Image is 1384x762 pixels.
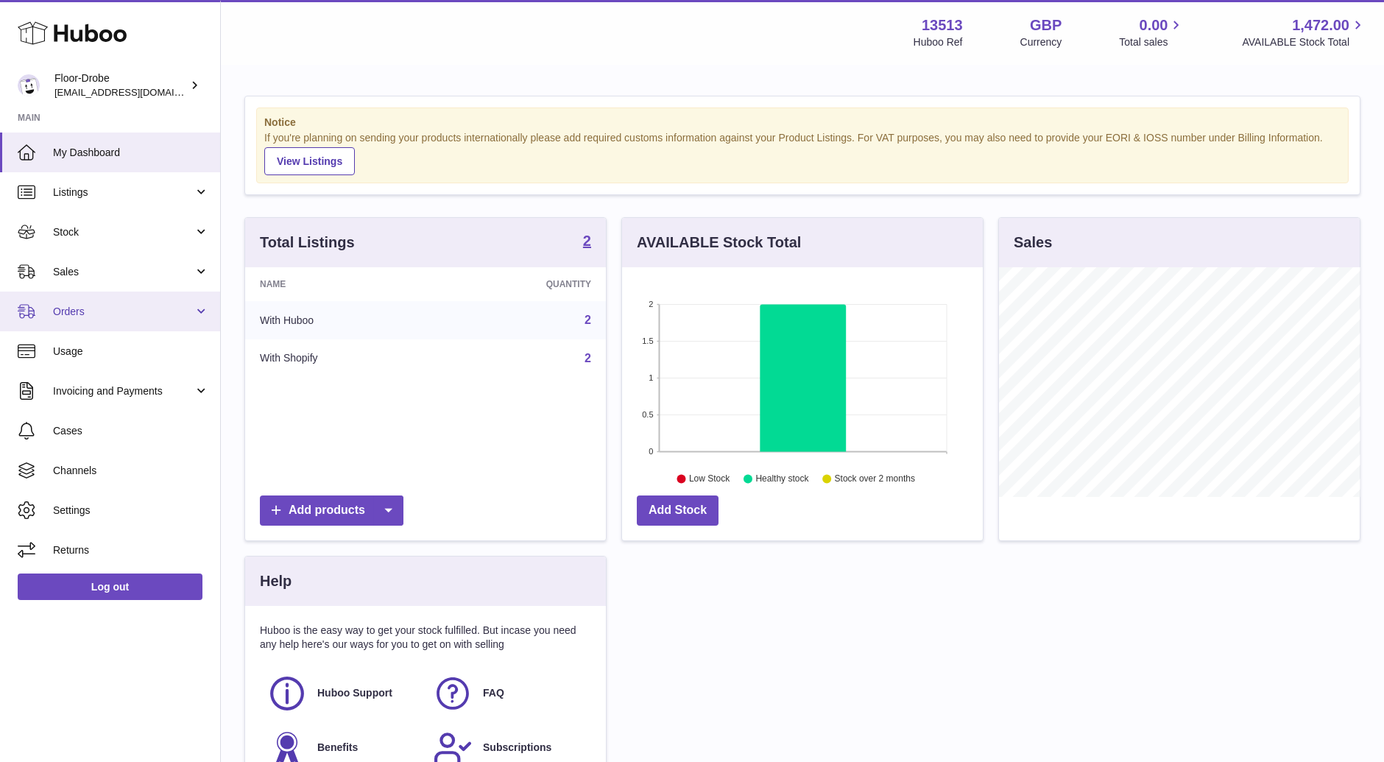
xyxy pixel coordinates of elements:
[433,674,584,713] a: FAQ
[260,233,355,253] h3: Total Listings
[53,305,194,319] span: Orders
[583,233,591,251] a: 2
[1030,15,1062,35] strong: GBP
[53,146,209,160] span: My Dashboard
[1119,15,1184,49] a: 0.00 Total sales
[1020,35,1062,49] div: Currency
[264,116,1341,130] strong: Notice
[260,495,403,526] a: Add products
[18,74,40,96] img: jthurling@live.com
[642,336,653,345] text: 1.5
[439,267,606,301] th: Quantity
[54,71,187,99] div: Floor-Drobe
[637,233,801,253] h3: AVAILABLE Stock Total
[1014,233,1052,253] h3: Sales
[689,473,730,484] text: Low Stock
[53,265,194,279] span: Sales
[649,300,653,308] text: 2
[317,741,358,755] span: Benefits
[53,225,194,239] span: Stock
[245,301,439,339] td: With Huboo
[267,674,418,713] a: Huboo Support
[1292,15,1349,35] span: 1,472.00
[53,464,209,478] span: Channels
[642,410,653,419] text: 0.5
[317,686,392,700] span: Huboo Support
[245,339,439,378] td: With Shopify
[649,447,653,456] text: 0
[54,86,216,98] span: [EMAIL_ADDRESS][DOMAIN_NAME]
[585,314,591,326] a: 2
[1242,35,1366,49] span: AVAILABLE Stock Total
[755,473,809,484] text: Healthy stock
[483,741,551,755] span: Subscriptions
[1242,15,1366,49] a: 1,472.00 AVAILABLE Stock Total
[18,574,202,600] a: Log out
[483,686,504,700] span: FAQ
[835,473,915,484] text: Stock over 2 months
[53,345,209,359] span: Usage
[1119,35,1184,49] span: Total sales
[53,186,194,200] span: Listings
[53,384,194,398] span: Invoicing and Payments
[914,35,963,49] div: Huboo Ref
[637,495,719,526] a: Add Stock
[1140,15,1168,35] span: 0.00
[264,147,355,175] a: View Listings
[585,352,591,364] a: 2
[53,543,209,557] span: Returns
[260,571,292,591] h3: Help
[53,504,209,518] span: Settings
[245,267,439,301] th: Name
[583,233,591,248] strong: 2
[922,15,963,35] strong: 13513
[264,131,1341,175] div: If you're planning on sending your products internationally please add required customs informati...
[53,424,209,438] span: Cases
[260,624,591,652] p: Huboo is the easy way to get your stock fulfilled. But incase you need any help here's our ways f...
[649,373,653,382] text: 1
